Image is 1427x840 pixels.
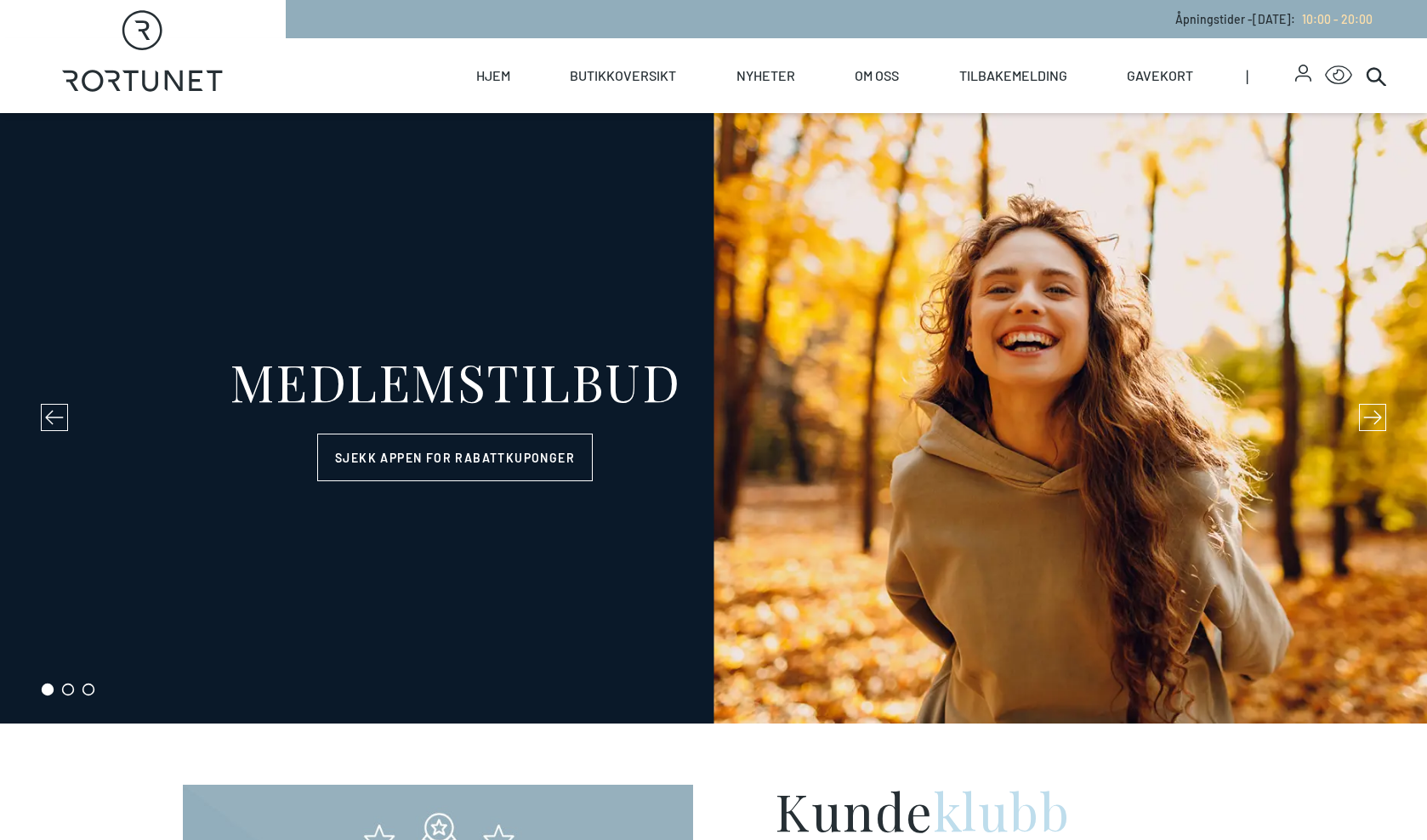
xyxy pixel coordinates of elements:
[1325,62,1352,89] button: Open Accessibility Menu
[1127,38,1193,113] a: Gavekort
[570,38,676,113] a: Butikkoversikt
[855,38,899,113] a: Om oss
[317,434,593,481] a: Sjekk appen for rabattkuponger
[476,38,510,113] a: Hjem
[959,38,1067,113] a: Tilbakemelding
[1295,12,1373,26] a: 10:00 - 20:00
[1246,38,1294,113] span: |
[230,355,681,406] div: MEDLEMSTILBUD
[1302,12,1373,26] span: 10:00 - 20:00
[775,785,1244,836] h2: Kunde
[736,38,795,113] a: Nyheter
[1175,10,1373,28] p: Åpningstider - [DATE] :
